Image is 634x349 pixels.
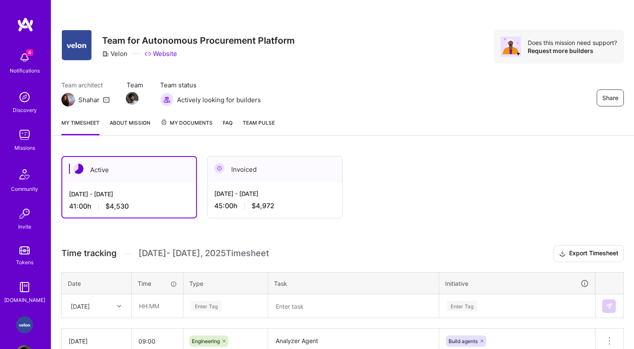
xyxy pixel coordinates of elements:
div: Invoiced [208,156,342,182]
img: guide book [16,279,33,296]
span: 4 [26,49,33,56]
button: Export Timesheet [554,245,624,262]
span: Team Pulse [243,120,275,126]
input: HH:MM [132,295,183,317]
img: Team Architect [61,93,75,106]
a: Team Member Avatar [127,91,138,106]
span: Engineering [192,338,220,344]
i: icon Chevron [117,304,121,308]
div: [DOMAIN_NAME] [4,296,45,304]
div: Notifications [10,66,40,75]
i: icon Mail [103,96,110,103]
div: Does this mission need support? [528,39,617,47]
a: Website [144,49,177,58]
img: Actively looking for builders [160,93,174,106]
a: About Mission [110,118,150,135]
img: Invoiced [214,163,224,173]
div: [DATE] - [DATE] [214,189,335,198]
div: Velon [102,49,127,58]
a: Team Pulse [243,118,275,135]
img: Submit [606,303,612,310]
div: Enter Tag [191,299,222,313]
span: Share [602,94,618,102]
div: Enter Tag [446,299,478,313]
div: Discovery [13,106,37,114]
div: [DATE] [69,337,125,346]
th: Date [62,272,132,294]
span: Actively looking for builders [177,95,261,104]
th: Type [183,272,268,294]
a: FAQ [223,118,233,135]
i: icon CompanyGray [102,50,109,57]
span: Team [127,81,143,89]
h3: Team for Autonomous Procurement Platform [102,35,295,46]
button: Share [597,89,624,106]
img: Active [73,164,83,174]
div: Missions [14,143,35,152]
img: Community [14,164,35,184]
img: tokens [19,246,30,254]
div: Shahar [78,95,100,104]
div: Invite [18,222,31,231]
a: My timesheet [61,118,100,135]
span: [DATE] - [DATE] , 2025 Timesheet [138,248,269,259]
span: Team status [160,81,261,89]
i: icon Download [559,249,566,258]
span: Team architect [61,81,110,89]
img: teamwork [16,126,33,143]
span: Time tracking [61,248,116,259]
img: Invite [16,205,33,222]
div: Active [62,157,196,183]
div: 45:00 h [214,201,335,210]
img: Company Logo [62,30,91,60]
div: Time [138,279,177,288]
img: discovery [16,89,33,106]
div: Request more builders [528,47,617,55]
a: My Documents [161,118,213,135]
div: Community [11,184,38,193]
span: My Documents [161,118,213,128]
img: bell [16,49,33,66]
img: Team Member Avatar [126,92,138,105]
img: logo [17,17,34,32]
div: Initiative [445,279,589,288]
span: $4,530 [105,202,129,211]
img: Velon: Team for Autonomous Procurement Platform [16,316,33,333]
div: [DATE] [71,302,90,310]
th: Task [268,272,439,294]
div: [DATE] - [DATE] [69,190,189,198]
a: Velon: Team for Autonomous Procurement Platform [14,316,35,333]
div: 41:00 h [69,202,189,211]
img: Avatar [501,36,521,57]
span: $4,972 [252,201,274,210]
div: Tokens [16,258,33,267]
span: Build agents [449,338,478,344]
